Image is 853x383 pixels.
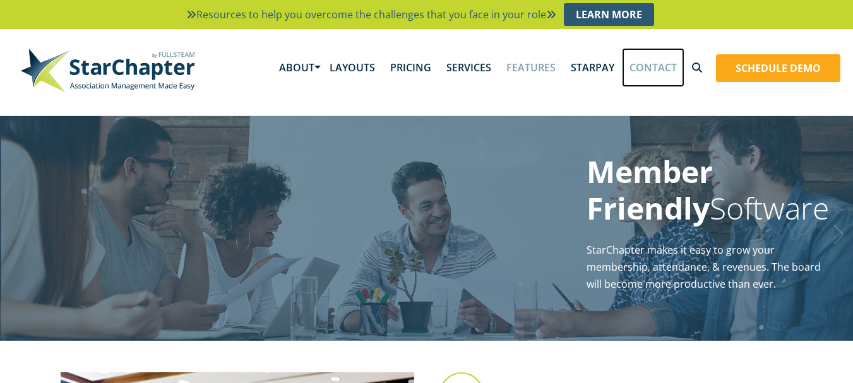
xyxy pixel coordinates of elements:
a: Layouts [322,48,383,87]
a: Pricing [383,48,439,87]
p: StarChapter makes it easy to grow your membership, attendance, & revenues. The board will become ... [587,242,825,293]
a: About [271,48,322,87]
a: Contact [622,48,684,87]
strong: Member Friendly [587,151,713,228]
a: Services [439,48,499,87]
a: Schedule Demo [717,55,840,81]
a: StarPay [563,48,622,87]
a: Learn More [564,3,654,26]
img: StarChapter-with-Tagline-Main-500.jpg [13,42,202,98]
h1: Software [587,153,825,226]
a: Features [499,48,563,87]
a: Next [834,216,853,247]
li: Resources to help you overcome the challenges that you face in your role [180,3,660,26]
